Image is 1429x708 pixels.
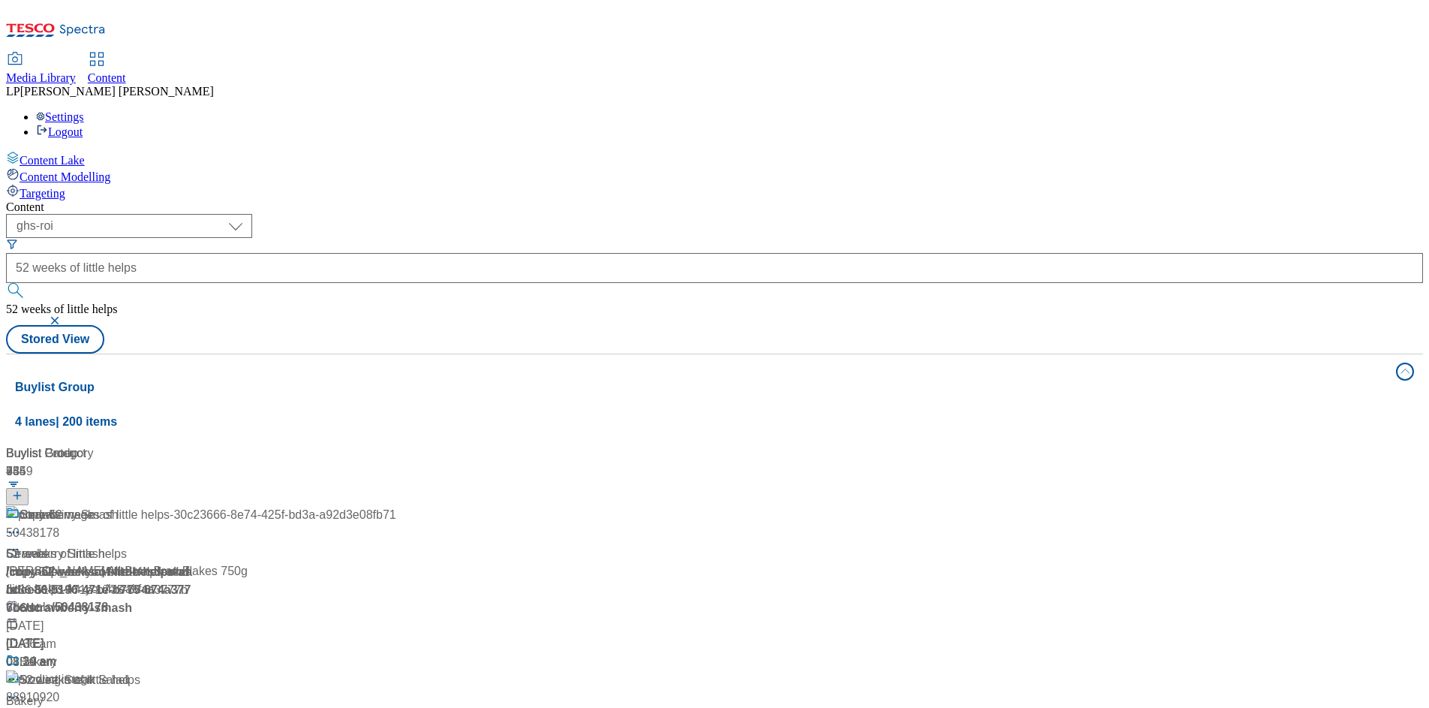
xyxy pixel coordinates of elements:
[6,71,76,84] span: Media Library
[15,378,1387,396] h4: Buylist Group
[6,253,1423,283] input: Search
[6,184,1423,200] a: Targeting
[36,110,84,123] a: Settings
[6,85,20,98] span: LP
[6,354,1423,438] button: Buylist Group4 lanes| 200 items
[20,154,85,167] span: Content Lake
[20,653,57,671] div: Bakery
[6,617,276,635] div: [DATE]
[6,167,1423,184] a: Content Modelling
[88,71,126,84] span: Content
[20,85,214,98] span: [PERSON_NAME] [PERSON_NAME]
[6,325,104,354] button: Stored View
[6,151,1423,167] a: Content Lake
[6,565,105,578] span: / little-helps-for-you
[15,415,117,428] span: 4 lanes | 200 items
[6,545,47,563] div: Cereals
[6,303,117,315] span: 52 weeks of little helps
[6,565,192,596] span: / cereals
[88,53,126,85] a: Content
[105,565,158,578] span: / breakfast
[20,170,110,183] span: Content Modelling
[6,635,276,653] div: 01:36 am
[6,53,76,85] a: Media Library
[36,125,83,138] a: Logout
[6,462,276,481] div: 734
[20,187,65,200] span: Targeting
[20,506,61,524] div: Cereals
[6,200,1423,214] div: Content
[6,238,18,250] svg: Search Filters
[6,444,276,462] div: Buylist Category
